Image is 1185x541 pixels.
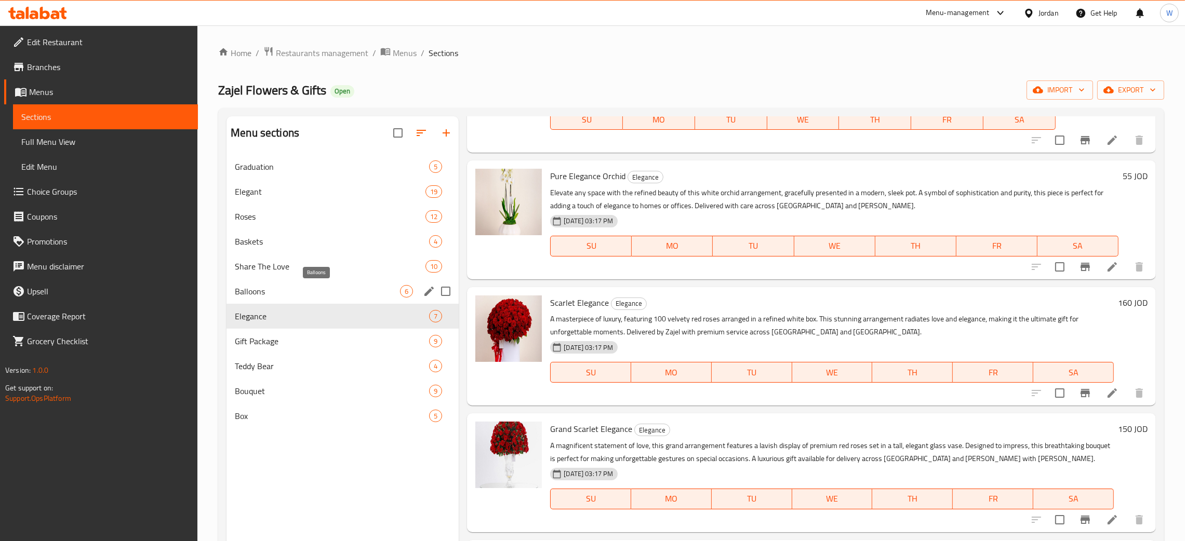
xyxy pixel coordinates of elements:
span: Gift Package [235,335,429,347]
div: Box [235,410,429,422]
div: Gift Package9 [227,329,459,354]
a: Menus [4,79,198,104]
div: Elegance [235,310,429,322]
img: Scarlet Elegance [475,295,542,362]
button: WE [792,362,873,383]
span: SU [555,491,627,506]
div: Box5 [227,403,459,428]
a: Full Menu View [13,129,198,154]
span: TH [880,238,952,253]
div: items [425,260,442,273]
span: 9 [430,386,442,396]
p: A magnificent statement of love, this grand arrangement features a lavish display of premium red ... [550,439,1114,465]
button: export [1097,80,1164,100]
button: MO [623,109,695,130]
div: Elegant19 [227,179,459,204]
a: Edit menu item [1106,134,1119,146]
span: TH [876,365,949,380]
a: Menu disclaimer [4,254,198,279]
img: Grand Scarlet Elegance [475,422,542,488]
span: Sections [429,47,458,59]
div: items [429,385,442,397]
span: Grand Scarlet Elegance [550,421,632,437]
button: import [1027,80,1093,100]
button: Add section [434,120,459,145]
span: Menu disclaimer [27,260,190,273]
span: MO [635,365,708,380]
div: Open [330,85,354,98]
span: Upsell [27,285,190,297]
button: TU [712,489,792,509]
li: / [372,47,376,59]
span: Edit Restaurant [27,36,190,48]
button: delete [1127,381,1152,405]
span: Coverage Report [27,310,190,322]
button: SU [550,109,623,130]
img: Pure Elegance Orchid [475,169,542,235]
span: MO [635,491,708,506]
div: items [429,360,442,372]
a: Edit Menu [13,154,198,179]
span: FR [957,491,1029,506]
div: Graduation5 [227,154,459,179]
div: Elegance [611,297,647,310]
span: Sections [21,111,190,123]
button: SU [550,236,632,256]
span: Pure Elegance Orchid [550,168,625,184]
button: FR [956,236,1037,256]
a: Support.OpsPlatform [5,391,71,405]
button: Branch-specific-item [1073,507,1098,532]
button: SU [550,362,631,383]
span: Restaurants management [276,47,368,59]
span: Bouquet [235,385,429,397]
span: Teddy Bear [235,360,429,372]
a: Menus [380,46,417,60]
div: Jordan [1038,7,1059,19]
span: Menus [393,47,417,59]
button: FR [953,362,1033,383]
div: Share The Love [235,260,425,273]
span: 5 [430,411,442,421]
span: TU [699,112,763,127]
span: MO [627,112,691,127]
span: FR [957,365,1029,380]
span: 1.0.0 [32,363,48,377]
div: Elegance [628,171,663,183]
a: Edit Restaurant [4,30,198,55]
button: TU [695,109,767,130]
span: SA [1037,365,1110,380]
button: MO [631,489,712,509]
span: import [1035,84,1085,97]
a: Home [218,47,251,59]
button: MO [632,236,713,256]
span: TU [717,238,790,253]
a: Upsell [4,279,198,304]
button: FR [953,489,1033,509]
button: SA [983,109,1056,130]
span: Baskets [235,235,429,248]
button: TH [875,236,956,256]
span: Open [330,87,354,96]
button: TH [839,109,911,130]
span: Choice Groups [27,185,190,198]
button: TU [712,362,792,383]
div: Elegant [235,185,425,198]
span: 12 [426,212,442,222]
button: delete [1127,254,1152,279]
button: TH [872,362,953,383]
span: Balloons [235,285,400,297]
span: 4 [430,361,442,371]
span: SU [555,238,628,253]
span: TU [716,365,788,380]
span: Select all sections [387,122,409,144]
a: Edit menu item [1106,513,1119,526]
div: Menu-management [926,7,990,19]
h6: 55 JOD [1123,169,1148,183]
span: TH [876,491,949,506]
div: items [425,185,442,198]
div: Roses12 [227,204,459,229]
nav: breadcrumb [218,46,1164,60]
span: Version: [5,363,31,377]
span: W [1166,7,1173,19]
